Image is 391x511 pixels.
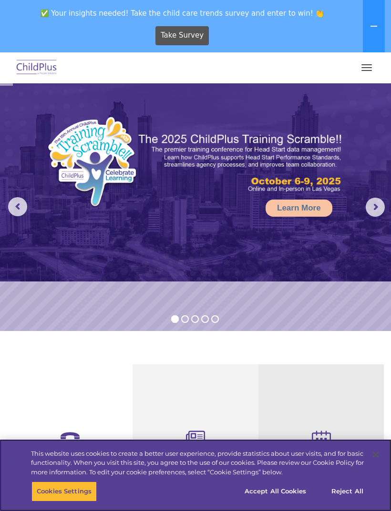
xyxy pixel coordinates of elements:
div: This website uses cookies to create a better user experience, provide statistics about user visit... [31,449,364,477]
button: Accept All Cookies [239,481,311,501]
span: Take Survey [161,27,204,44]
button: Cookies Settings [31,481,97,501]
button: Close [365,444,386,465]
span: ✅ Your insights needed! Take the child care trends survey and enter to win! 👏 [4,4,361,22]
a: Learn More [266,200,332,217]
img: ChildPlus by Procare Solutions [14,57,59,79]
button: Reject All [318,481,377,501]
a: Take Survey [155,26,209,45]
